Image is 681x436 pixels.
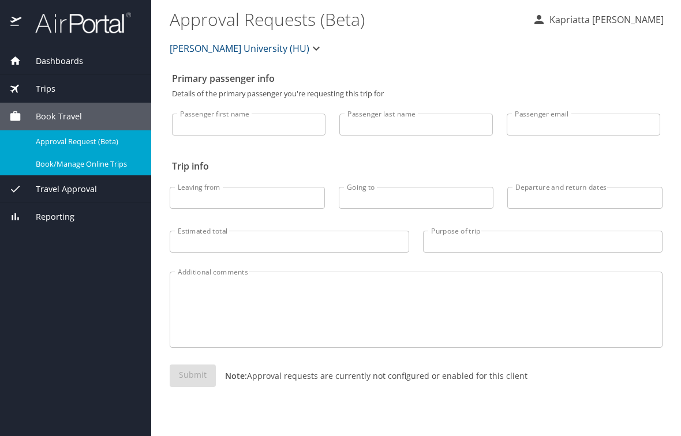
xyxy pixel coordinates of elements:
p: Approval requests are currently not configured or enabled for this client [216,370,527,382]
span: Book Travel [21,110,82,123]
span: Travel Approval [21,183,97,196]
button: Kapriatta [PERSON_NAME] [527,9,668,30]
h1: Approval Requests (Beta) [170,1,523,37]
img: icon-airportal.png [10,12,23,34]
p: Details of the primary passenger you're requesting this trip for [172,90,660,97]
p: Kapriatta [PERSON_NAME] [546,13,664,27]
span: Dashboards [21,55,83,67]
span: Book/Manage Online Trips [36,159,137,170]
strong: Note: [225,370,247,381]
span: Trips [21,82,55,95]
h2: Trip info [172,157,660,175]
h2: Primary passenger info [172,69,660,88]
span: Reporting [21,211,74,223]
span: Approval Request (Beta) [36,136,137,147]
img: airportal-logo.png [23,12,131,34]
span: [PERSON_NAME] University (HU) [170,40,309,57]
button: [PERSON_NAME] University (HU) [165,37,328,60]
